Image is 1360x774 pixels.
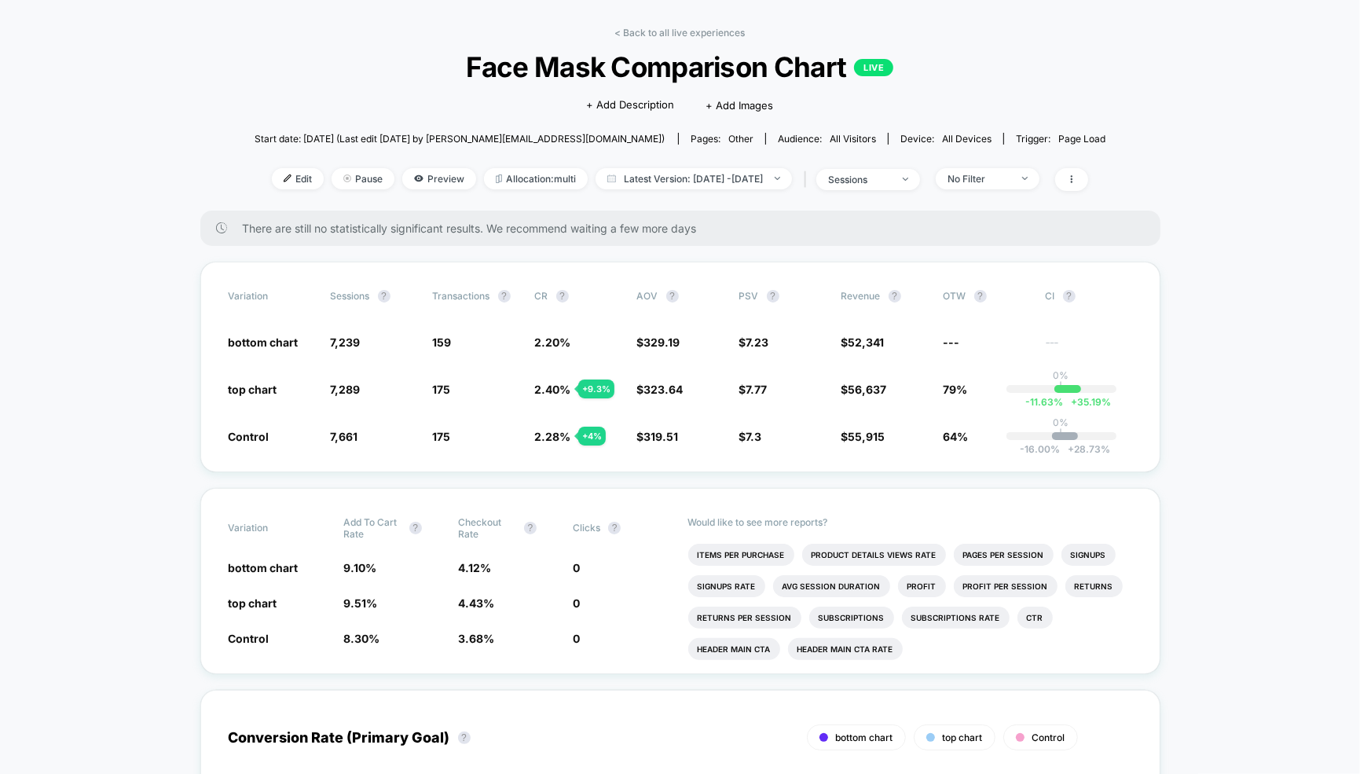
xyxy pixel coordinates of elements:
[739,383,768,396] span: $
[809,607,894,629] li: Subscriptions
[788,638,903,660] li: Header Main Cta Rate
[688,607,801,629] li: Returns Per Session
[773,575,890,597] li: Avg Session Duration
[433,290,490,302] span: Transactions
[229,561,299,574] span: bottom chart
[1020,443,1060,455] span: -16.00 %
[484,168,588,189] span: Allocation: multi
[688,544,794,566] li: Items Per Purchase
[1061,544,1116,566] li: Signups
[1058,133,1105,145] span: Page Load
[778,133,876,145] div: Audience:
[706,99,774,112] span: + Add Images
[608,522,621,534] button: ?
[331,430,358,443] span: 7,661
[297,50,1063,83] span: Face Mask Comparison Chart
[942,133,992,145] span: all devices
[596,168,792,189] span: Latest Version: [DATE] - [DATE]
[903,178,908,181] img: end
[284,174,291,182] img: edit
[746,336,769,349] span: 7.23
[943,732,983,743] span: top chart
[378,290,390,303] button: ?
[1068,443,1074,455] span: +
[944,430,969,443] span: 64%
[229,430,269,443] span: Control
[573,561,580,574] span: 0
[343,561,376,574] span: 9.10 %
[587,97,675,113] span: + Add Description
[573,596,580,610] span: 0
[637,383,684,396] span: $
[898,575,946,597] li: Profit
[644,336,680,349] span: 329.19
[889,290,901,303] button: ?
[272,168,324,189] span: Edit
[535,336,571,349] span: 2.20 %
[841,430,885,443] span: $
[688,516,1132,528] p: Would like to see more reports?
[1046,338,1132,350] span: ---
[830,133,876,145] span: All Visitors
[458,516,516,540] span: Checkout Rate
[498,290,511,303] button: ?
[688,575,765,597] li: Signups Rate
[854,59,893,76] p: LIVE
[229,290,315,303] span: Variation
[1017,607,1053,629] li: Ctr
[332,168,394,189] span: Pause
[728,133,753,145] span: other
[644,430,679,443] span: 319.51
[1022,177,1028,180] img: end
[331,383,361,396] span: 7,289
[535,290,548,302] span: CR
[849,383,887,396] span: 56,637
[578,380,614,398] div: + 9.3 %
[1046,290,1132,303] span: CI
[343,174,351,182] img: end
[433,430,451,443] span: 175
[944,336,960,349] span: ---
[535,383,571,396] span: 2.40 %
[458,596,494,610] span: 4.43 %
[229,383,277,396] span: top chart
[637,290,658,302] span: AOV
[1063,290,1076,303] button: ?
[578,427,606,446] div: + 4 %
[331,290,370,302] span: Sessions
[1054,416,1069,428] p: 0%
[688,638,780,660] li: Header Main Cta
[841,336,885,349] span: $
[524,522,537,534] button: ?
[615,27,746,39] a: < Back to all live experiences
[974,290,987,303] button: ?
[944,383,968,396] span: 79%
[402,168,476,189] span: Preview
[1065,575,1123,597] li: Returns
[637,430,679,443] span: $
[1016,133,1105,145] div: Trigger:
[343,516,401,540] span: Add To Cart Rate
[535,430,571,443] span: 2.28 %
[343,596,377,610] span: 9.51 %
[746,383,768,396] span: 7.77
[433,336,452,349] span: 159
[637,336,680,349] span: $
[767,290,779,303] button: ?
[666,290,679,303] button: ?
[1054,369,1069,381] p: 0%
[229,516,315,540] span: Variation
[1060,443,1110,455] span: 28.73 %
[458,732,471,744] button: ?
[739,336,769,349] span: $
[841,383,887,396] span: $
[954,544,1054,566] li: Pages Per Session
[802,544,946,566] li: Product Details Views Rate
[607,174,616,182] img: calendar
[229,596,277,610] span: top chart
[1063,396,1111,408] span: 35.19 %
[243,222,1129,235] span: There are still no statistically significant results. We recommend waiting a few more days
[343,632,379,645] span: 8.30 %
[1071,396,1077,408] span: +
[496,174,502,183] img: rebalance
